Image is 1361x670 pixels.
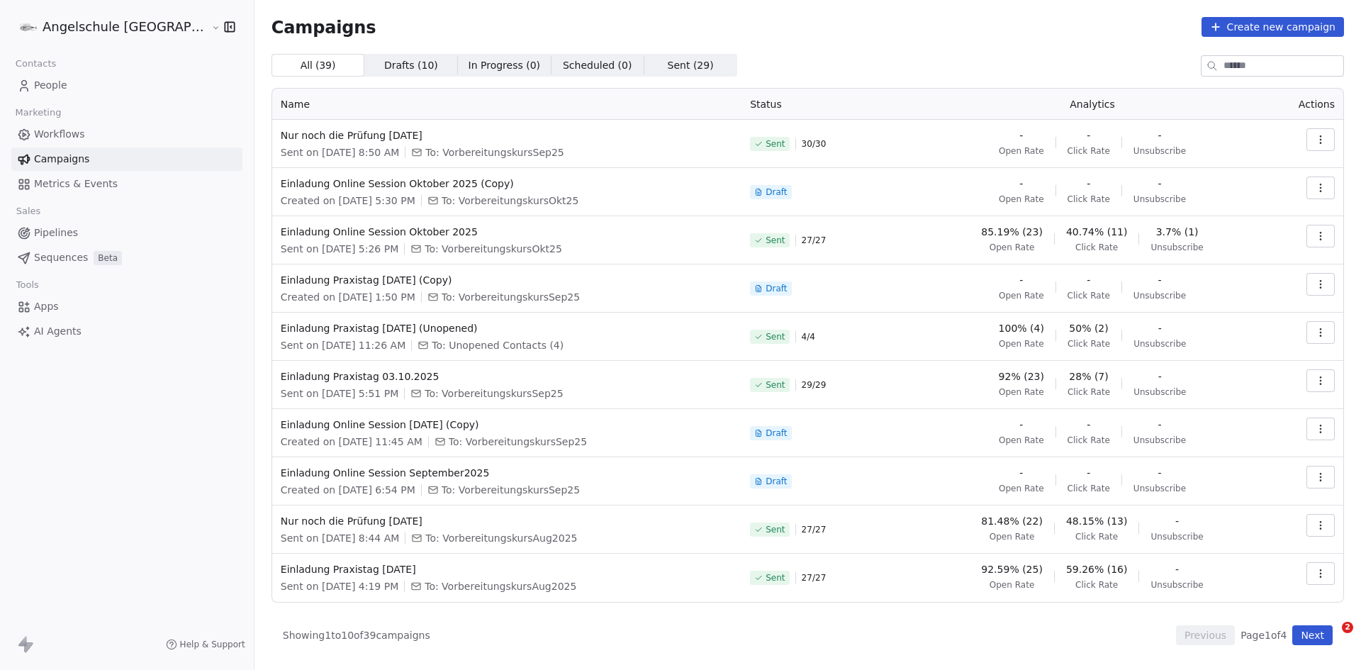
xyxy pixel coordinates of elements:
[281,386,398,401] span: Sent on [DATE] 5:51 PM
[9,53,62,74] span: Contacts
[11,221,242,245] a: Pipelines
[1133,194,1186,205] span: Unsubscribe
[1068,386,1110,398] span: Click Rate
[281,273,733,287] span: Einladung Praxistag [DATE] (Copy)
[999,435,1044,446] span: Open Rate
[990,242,1035,253] span: Open Rate
[281,466,733,480] span: Einladung Online Session September2025
[1069,369,1108,384] span: 28% (7)
[766,186,787,198] span: Draft
[34,324,82,339] span: AI Agents
[1019,418,1023,432] span: -
[999,483,1044,494] span: Open Rate
[1133,386,1186,398] span: Unsubscribe
[981,225,1043,239] span: 85.19% (23)
[34,250,88,265] span: Sequences
[442,194,579,208] span: To: VorbereitungskursOkt25
[1019,273,1023,287] span: -
[1066,225,1128,239] span: 40.74% (11)
[1158,321,1162,335] span: -
[1068,483,1110,494] span: Click Rate
[766,524,785,535] span: Sent
[1150,579,1203,591] span: Unsubscribe
[999,338,1044,350] span: Open Rate
[1158,273,1161,287] span: -
[802,524,827,535] span: 27 / 27
[1133,435,1186,446] span: Unsubscribe
[1240,628,1287,642] span: Page 1 of 4
[999,145,1044,157] span: Open Rate
[1156,225,1199,239] span: 3.7% (1)
[766,379,785,391] span: Sent
[1066,562,1128,576] span: 59.26% (16)
[281,242,398,256] span: Sent on [DATE] 5:26 PM
[802,138,827,150] span: 30 / 30
[281,418,733,432] span: Einladung Online Session [DATE] (Copy)
[999,369,1044,384] span: 92% (23)
[11,172,242,196] a: Metrics & Events
[1068,290,1110,301] span: Click Rate
[668,58,714,73] span: Sent ( 29 )
[449,435,587,449] span: To: VorbereitungskursSep25
[17,15,201,39] button: Angelschule [GEOGRAPHIC_DATA]
[999,321,1044,335] span: 100% (4)
[1019,177,1023,191] span: -
[281,562,733,576] span: Einladung Praxistag [DATE]
[43,18,208,36] span: Angelschule [GEOGRAPHIC_DATA]
[432,338,564,352] span: To: Unopened Contacts (4)
[281,128,733,143] span: Nur noch die Prüfung [DATE]
[1266,89,1343,120] th: Actions
[766,331,785,342] span: Sent
[281,321,733,335] span: Einladung Praxistag [DATE] (Unopened)
[281,338,405,352] span: Sent on [DATE] 11:26 AM
[442,483,580,497] span: To: VorbereitungskursSep25
[281,177,733,191] span: Einladung Online Session Oktober 2025 (Copy)
[11,147,242,171] a: Campaigns
[20,18,37,35] img: logo180-180.png
[425,242,562,256] span: To: VorbereitungskursOkt25
[1133,290,1186,301] span: Unsubscribe
[1133,483,1186,494] span: Unsubscribe
[1087,273,1090,287] span: -
[281,194,415,208] span: Created on [DATE] 5:30 PM
[281,145,400,160] span: Sent on [DATE] 8:50 AM
[1133,338,1186,350] span: Unsubscribe
[999,290,1044,301] span: Open Rate
[1019,128,1023,143] span: -
[281,579,398,593] span: Sent on [DATE] 4:19 PM
[1087,466,1090,480] span: -
[1175,562,1179,576] span: -
[11,320,242,343] a: AI Agents
[1292,625,1333,645] button: Next
[981,562,1043,576] span: 92.59% (25)
[11,246,242,269] a: SequencesBeta
[34,127,85,142] span: Workflows
[281,435,422,449] span: Created on [DATE] 11:45 AM
[981,514,1043,528] span: 81.48% (22)
[802,235,827,246] span: 27 / 27
[1176,625,1235,645] button: Previous
[271,17,376,37] span: Campaigns
[425,531,577,545] span: To: VorbereitungskursAug2025
[11,74,242,97] a: People
[10,274,45,296] span: Tools
[766,235,785,246] span: Sent
[1019,466,1023,480] span: -
[1342,622,1353,633] span: 2
[34,225,78,240] span: Pipelines
[272,89,741,120] th: Name
[281,225,733,239] span: Einladung Online Session Oktober 2025
[1069,321,1108,335] span: 50% (2)
[1158,177,1161,191] span: -
[94,251,122,265] span: Beta
[802,379,827,391] span: 29 / 29
[442,290,580,304] span: To: VorbereitungskursSep25
[1150,531,1203,542] span: Unsubscribe
[766,138,785,150] span: Sent
[384,58,438,73] span: Drafts ( 10 )
[11,295,242,318] a: Apps
[281,290,415,304] span: Created on [DATE] 1:50 PM
[1075,579,1118,591] span: Click Rate
[9,102,67,123] span: Marketing
[990,531,1035,542] span: Open Rate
